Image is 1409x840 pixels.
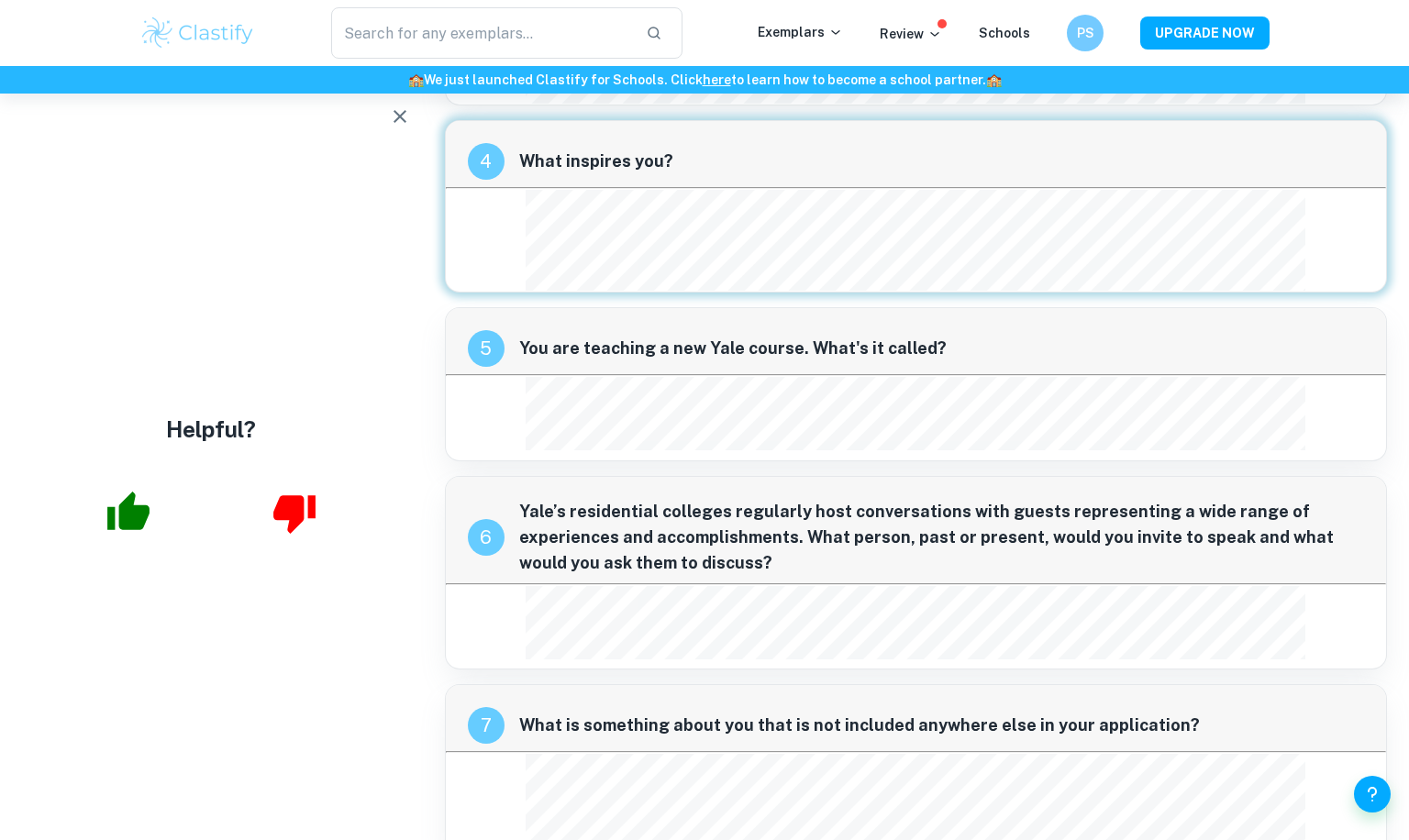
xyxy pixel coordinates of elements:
div: recipe [468,519,505,556]
button: PS [1067,15,1104,51]
p: Exemplars [758,22,843,42]
a: Schools [979,26,1030,40]
img: Clastify logo [139,15,256,51]
h6: We just launched Clastify for Schools. Click to learn how to become a school partner. [4,70,1405,90]
a: here [703,72,731,87]
h4: Helpful? [166,413,256,446]
p: Review [880,24,942,44]
button: UPGRADE NOW [1140,17,1270,50]
span: What inspires you? [519,149,1364,174]
div: recipe [468,707,505,744]
span: What is something about you that is not included anywhere else in your application? [519,713,1364,738]
span: Yale’s residential colleges regularly host conversations with guests representing a wide range of... [519,499,1364,576]
span: You are teaching a new Yale course. What's it called? [519,336,1364,361]
button: Help and Feedback [1354,776,1391,812]
div: recipe [468,143,505,180]
div: recipe [468,330,505,367]
span: 🏫 [408,72,424,87]
h6: PS [1075,23,1096,43]
input: Search for any exemplars... [331,7,631,59]
span: 🏫 [986,72,1002,87]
